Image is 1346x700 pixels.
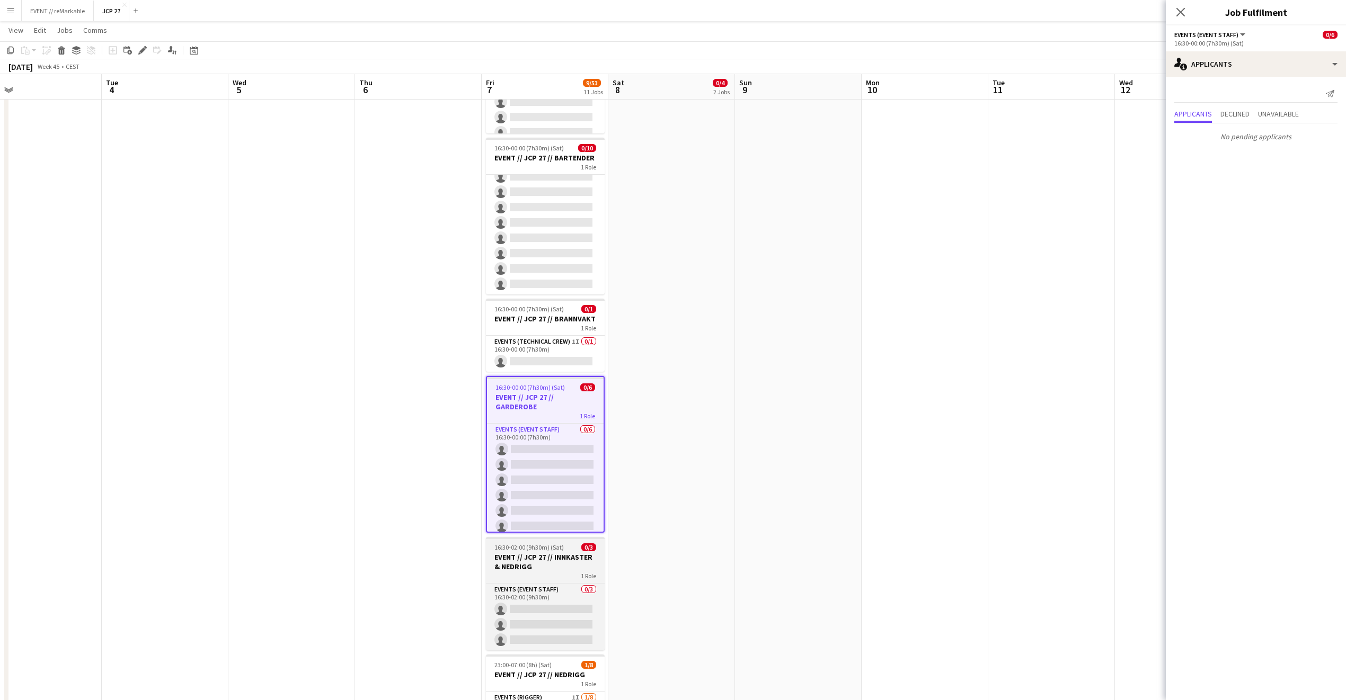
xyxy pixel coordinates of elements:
[1166,5,1346,19] h3: Job Fulfilment
[486,153,605,163] h3: EVENT // JCP 27 // BARTENDER
[864,84,880,96] span: 10
[486,537,605,650] app-job-card: 16:30-02:00 (9h30m) (Sat)0/3EVENT // JCP 27 // INNKASTER & NEDRIGG1 RoleEvents (Event Staff)0/316...
[4,23,28,37] a: View
[583,88,603,96] div: 11 Jobs
[993,78,1005,87] span: Tue
[486,314,605,324] h3: EVENT // JCP 27 // BRANNVAKT
[52,23,77,37] a: Jobs
[66,62,79,70] div: CEST
[487,424,604,536] app-card-role: Events (Event Staff)0/616:30-00:00 (7h30m)
[581,680,596,688] span: 1 Role
[611,84,624,96] span: 8
[1166,128,1346,146] p: No pending applicants
[83,25,107,35] span: Comms
[1174,31,1238,39] span: Events (Event Staff)
[486,552,605,571] h3: EVENT // JCP 27 // INNKASTER & NEDRIGG
[991,84,1005,96] span: 11
[581,572,596,580] span: 1 Role
[713,88,730,96] div: 2 Jobs
[580,383,595,391] span: 0/6
[1174,110,1212,118] span: Applicants
[484,84,494,96] span: 7
[578,144,596,152] span: 0/10
[581,324,596,332] span: 1 Role
[580,412,595,420] span: 1 Role
[866,78,880,87] span: Mon
[739,78,752,87] span: Sun
[34,25,46,35] span: Edit
[1119,78,1133,87] span: Wed
[581,305,596,313] span: 0/1
[359,78,373,87] span: Thu
[1118,84,1133,96] span: 12
[495,383,565,391] span: 16:30-00:00 (7h30m) (Sat)
[738,84,752,96] span: 9
[583,79,601,87] span: 9/53
[486,670,605,679] h3: EVENT // JCP 27 // NEDRIGG
[494,144,564,152] span: 16:30-00:00 (7h30m) (Sat)
[35,62,61,70] span: Week 45
[486,336,605,372] app-card-role: Events (Technical Crew)1I0/116:30-00:00 (7h30m)
[8,25,23,35] span: View
[613,78,624,87] span: Sat
[30,23,50,37] a: Edit
[581,661,596,669] span: 1/8
[8,61,33,72] div: [DATE]
[358,84,373,96] span: 6
[581,543,596,551] span: 0/3
[487,392,604,411] h3: EVENT // JCP 27 // GARDEROBE
[713,79,728,87] span: 0/4
[1258,110,1299,118] span: Unavailable
[486,299,605,372] app-job-card: 16:30-00:00 (7h30m) (Sat)0/1EVENT // JCP 27 // BRANNVAKT1 RoleEvents (Technical Crew)1I0/116:30-0...
[494,305,564,313] span: 16:30-00:00 (7h30m) (Sat)
[486,138,605,294] app-job-card: 16:30-00:00 (7h30m) (Sat)0/10EVENT // JCP 27 // BARTENDER1 Role
[494,543,564,551] span: 16:30-02:00 (9h30m) (Sat)
[79,23,111,37] a: Comms
[486,584,605,650] app-card-role: Events (Event Staff)0/316:30-02:00 (9h30m)
[22,1,94,21] button: EVENT // reMarkable
[1323,31,1338,39] span: 0/6
[1166,51,1346,77] div: Applicants
[231,84,246,96] span: 5
[94,1,129,21] button: JCP 27
[1174,31,1247,39] button: Events (Event Staff)
[486,376,605,533] app-job-card: 16:30-00:00 (7h30m) (Sat)0/6EVENT // JCP 27 // GARDEROBE1 RoleEvents (Event Staff)0/616:30-00:00 ...
[106,78,118,87] span: Tue
[57,25,73,35] span: Jobs
[233,78,246,87] span: Wed
[486,78,494,87] span: Fri
[494,661,552,669] span: 23:00-07:00 (8h) (Sat)
[581,163,596,171] span: 1 Role
[1220,110,1250,118] span: Declined
[104,84,118,96] span: 4
[1174,39,1338,47] div: 16:30-00:00 (7h30m) (Sat)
